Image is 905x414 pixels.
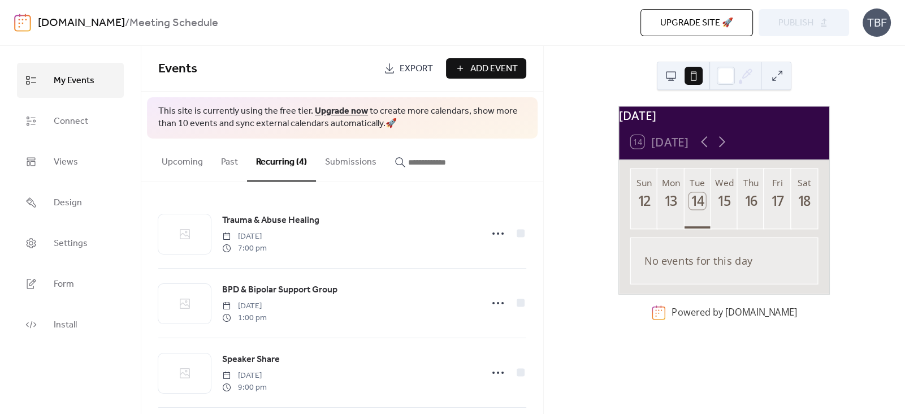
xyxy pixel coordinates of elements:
div: 15 [716,192,733,209]
div: 17 [769,192,786,209]
a: Speaker Share [222,352,280,367]
div: 16 [743,192,759,209]
b: Meeting Schedule [129,12,218,34]
span: [DATE] [222,231,267,243]
button: Fri17 [764,169,791,228]
div: Mon [662,176,680,189]
div: Powered by [672,306,797,318]
a: My Events [17,63,124,98]
span: [DATE] [222,370,267,382]
a: Form [17,266,124,301]
a: Settings [17,226,124,261]
span: Connect [54,113,88,131]
div: 14 [689,192,705,209]
span: Add Event [470,62,518,76]
div: 13 [662,192,679,209]
span: Settings [54,235,88,253]
button: Upgrade site 🚀 [640,9,753,36]
img: logo [14,14,31,32]
span: [DATE] [222,300,267,312]
div: TBF [863,8,891,37]
span: Design [54,194,82,212]
button: Thu16 [738,169,764,228]
button: Past [212,139,247,180]
div: Sat [795,176,813,189]
a: Trauma & Abuse Healing [222,213,319,228]
button: Sat18 [791,169,817,228]
span: Install [54,316,77,334]
span: 9:00 pm [222,382,267,394]
a: Connect [17,103,124,139]
span: Export [400,62,433,76]
div: Thu [742,176,760,189]
button: Sun12 [631,169,657,228]
a: [DOMAIN_NAME] [38,12,125,34]
div: Sun [635,176,653,189]
a: Install [17,307,124,342]
span: 1:00 pm [222,312,267,324]
span: Form [54,275,74,294]
span: Events [158,57,197,81]
button: Recurring (4) [247,139,316,182]
div: Wed [715,176,733,189]
div: No events for this day [633,243,816,278]
button: Mon13 [657,169,684,228]
a: [DOMAIN_NAME] [725,306,797,318]
span: My Events [54,72,94,90]
button: Upcoming [153,139,212,180]
span: Views [54,153,78,171]
span: This site is currently using the free tier. to create more calendars, show more than 10 events an... [158,105,526,131]
div: Fri [769,176,787,189]
a: Design [17,185,124,220]
div: [DATE] [619,106,829,124]
span: Upgrade site 🚀 [660,16,733,30]
div: Tue [689,176,707,189]
a: Views [17,144,124,179]
a: Export [375,58,441,79]
button: Add Event [446,58,526,79]
a: BPD & Bipolar Support Group [222,283,337,297]
button: Submissions [316,139,386,180]
span: Speaker Share [222,353,280,366]
a: Upgrade now [315,102,368,120]
button: Wed15 [711,169,738,228]
span: 7:00 pm [222,243,267,255]
b: / [125,12,129,34]
div: 12 [636,192,652,209]
button: Tue14 [685,169,711,228]
div: 18 [796,192,812,209]
span: Trauma & Abuse Healing [222,214,319,227]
